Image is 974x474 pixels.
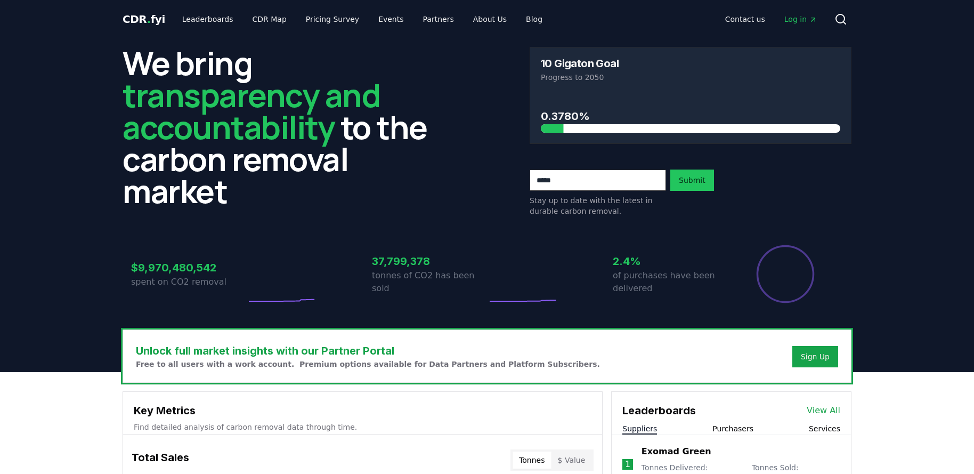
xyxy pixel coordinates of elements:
[809,423,840,434] button: Services
[136,359,600,369] p: Free to all users with a work account. Premium options available for Data Partners and Platform S...
[134,422,591,432] p: Find detailed analysis of carbon removal data through time.
[792,346,838,367] button: Sign Up
[123,73,380,149] span: transparency and accountability
[132,449,189,471] h3: Total Sales
[136,343,600,359] h3: Unlock full market insights with our Partner Portal
[613,253,728,269] h3: 2.4%
[174,10,551,29] nav: Main
[541,58,619,69] h3: 10 Gigaton Goal
[174,10,242,29] a: Leaderboards
[297,10,368,29] a: Pricing Survey
[372,253,487,269] h3: 37,799,378
[784,14,817,25] span: Log in
[415,10,462,29] a: Partners
[372,269,487,295] p: tonnes of CO2 has been sold
[622,403,696,419] h3: Leaderboards
[131,276,246,288] p: spent on CO2 removal
[717,10,826,29] nav: Main
[642,445,711,458] a: Exomad Green
[123,12,165,27] a: CDR.fyi
[622,423,657,434] button: Suppliers
[717,10,774,29] a: Contact us
[807,404,840,417] a: View All
[134,403,591,419] h3: Key Metrics
[756,244,815,304] div: Percentage of sales delivered
[801,351,830,362] a: Sign Up
[370,10,412,29] a: Events
[670,170,714,191] button: Submit
[517,10,551,29] a: Blog
[776,10,826,29] a: Log in
[244,10,295,29] a: CDR Map
[541,72,840,83] p: Progress to 2050
[712,423,753,434] button: Purchasers
[123,47,444,207] h2: We bring to the carbon removal market
[541,108,840,124] h3: 0.3780%
[147,13,151,26] span: .
[131,260,246,276] h3: $9,970,480,542
[123,13,165,26] span: CDR fyi
[551,452,592,469] button: $ Value
[465,10,515,29] a: About Us
[625,458,630,471] p: 1
[513,452,551,469] button: Tonnes
[530,195,666,216] p: Stay up to date with the latest in durable carbon removal.
[613,269,728,295] p: of purchases have been delivered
